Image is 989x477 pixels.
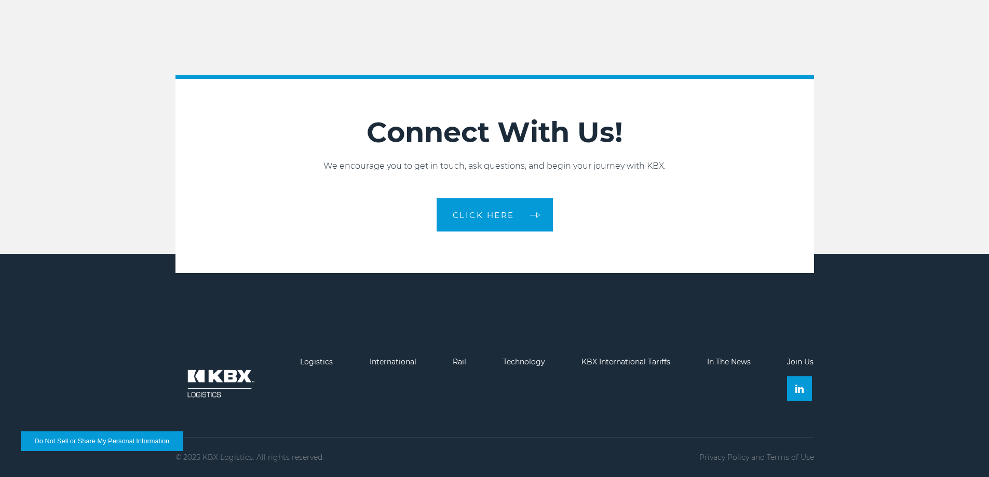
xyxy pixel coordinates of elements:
a: In The News [707,357,751,366]
a: KBX International Tariffs [581,357,670,366]
a: Privacy Policy [699,453,749,462]
img: kbx logo [175,358,264,410]
span: and [751,453,765,462]
img: Linkedin [795,385,804,393]
a: Join Us [787,357,814,366]
a: Technology [503,357,545,366]
p: We encourage you to get in touch, ask questions, and begin your journey with KBX. [175,160,814,172]
button: Do Not Sell or Share My Personal Information [21,431,183,451]
h2: Connect With Us! [175,115,814,149]
span: CLICK HERE [453,211,514,219]
a: Terms of Use [767,453,814,462]
a: International [370,357,416,366]
a: Rail [453,357,466,366]
p: © 2025 KBX Logistics. All rights reserved. [175,453,324,461]
a: CLICK HERE arrow arrow [437,198,553,231]
a: Logistics [300,357,333,366]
